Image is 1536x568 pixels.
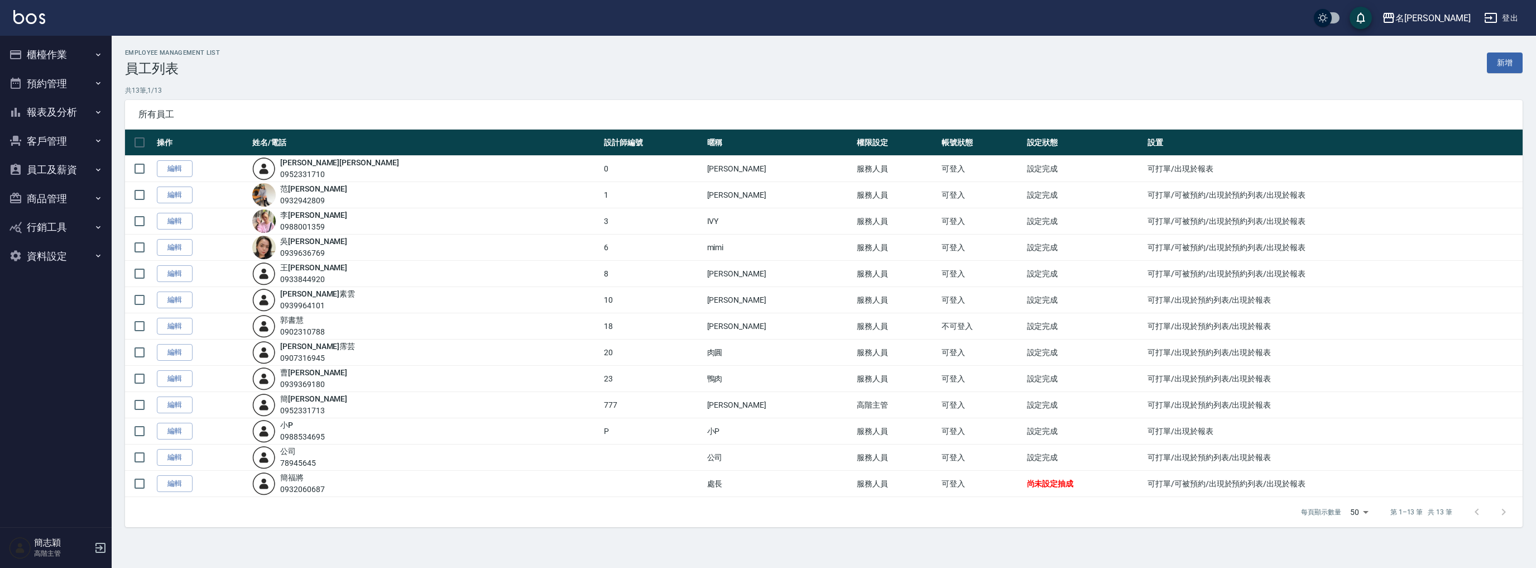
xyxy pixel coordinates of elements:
td: 可登入 [939,182,1024,208]
a: 編輯 [157,344,193,361]
td: 可打單/出現於預約列表/出現於報表 [1145,340,1523,366]
p: 高階主管 [34,548,91,559]
td: [PERSON_NAME] [704,156,855,182]
td: 設定完成 [1024,445,1145,471]
a: 編輯 [157,318,193,335]
a: 編輯 [157,160,193,178]
td: [PERSON_NAME] [704,182,855,208]
td: 可登入 [939,208,1024,235]
button: 名[PERSON_NAME] [1377,7,1475,30]
td: 可登入 [939,392,1024,418]
div: 0952331710 [280,169,399,180]
img: user-login-man-human-body-mobile-person-512.png [252,419,276,443]
td: 18 [601,313,704,340]
p: 共 13 筆, 1 / 13 [125,85,1523,96]
td: 可登入 [939,418,1024,445]
p: 每頁顯示數量 [1301,507,1341,517]
img: user-login-man-human-body-mobile-person-512.png [252,472,276,495]
td: 服務人員 [854,182,939,208]
td: 可打單/出現於預約列表/出現於報表 [1145,445,1523,471]
a: 編輯 [157,239,193,256]
td: 服務人員 [854,445,939,471]
img: user-login-man-human-body-mobile-person-512.png [252,157,276,180]
img: user-login-man-human-body-mobile-person-512.png [252,262,276,285]
td: 服務人員 [854,261,939,287]
span: 所有員工 [138,109,1509,120]
td: 3 [601,208,704,235]
a: 編輯 [157,475,193,493]
td: 服務人員 [854,156,939,182]
td: 高階主管 [854,392,939,418]
a: 吳[PERSON_NAME] [280,237,347,246]
a: 編輯 [157,292,193,309]
a: 李[PERSON_NAME] [280,211,347,219]
td: 設定完成 [1024,235,1145,261]
div: 0939964101 [280,300,355,312]
th: 帳號狀態 [939,130,1024,156]
div: 0988534695 [280,431,325,443]
a: [PERSON_NAME]霈芸 [280,342,355,351]
a: [PERSON_NAME][PERSON_NAME] [280,158,399,167]
td: 可打單/出現於報表 [1145,418,1523,445]
th: 權限設定 [854,130,939,156]
td: 小P [704,418,855,445]
img: user-login-man-human-body-mobile-person-512.png [252,314,276,338]
td: 可登入 [939,366,1024,392]
h3: 員工列表 [125,61,220,77]
div: 名[PERSON_NAME] [1395,11,1471,25]
div: 0952331713 [280,405,347,417]
td: 設定完成 [1024,366,1145,392]
td: 可打單/可被預約/出現於預約列表/出現於報表 [1145,182,1523,208]
img: avatar.jpeg [252,209,276,233]
td: 服務人員 [854,471,939,497]
a: 編輯 [157,265,193,283]
td: 20 [601,340,704,366]
td: 23 [601,366,704,392]
td: 服務人員 [854,208,939,235]
a: 公司 [280,447,296,456]
td: 可打單/可被預約/出現於預約列表/出現於報表 [1145,261,1523,287]
div: 0902310788 [280,326,325,338]
button: 員工及薪資 [4,155,107,184]
td: [PERSON_NAME] [704,287,855,313]
th: 設置 [1145,130,1523,156]
td: 公司 [704,445,855,471]
a: 王[PERSON_NAME] [280,263,347,272]
a: 郭書慧 [280,316,304,324]
div: 0932060687 [280,484,325,495]
a: 編輯 [157,449,193,466]
td: 可打單/可被預約/出現於預約列表/出現於報表 [1145,471,1523,497]
td: P [601,418,704,445]
td: 可打單/可被預約/出現於預約列表/出現於報表 [1145,208,1523,235]
td: [PERSON_NAME] [704,261,855,287]
img: avatar.jpeg [252,183,276,207]
td: 6 [601,235,704,261]
img: user-login-man-human-body-mobile-person-512.png [252,393,276,417]
th: 暱稱 [704,130,855,156]
div: 0988001359 [280,221,347,233]
img: user-login-man-human-body-mobile-person-512.png [252,288,276,312]
a: 編輯 [157,213,193,230]
td: 可打單/出現於預約列表/出現於報表 [1145,287,1523,313]
button: 櫃檯作業 [4,40,107,69]
p: 第 1–13 筆 共 13 筆 [1390,507,1452,517]
td: 肉圓 [704,340,855,366]
td: 設定完成 [1024,182,1145,208]
td: 處長 [704,471,855,497]
button: 行銷工具 [4,213,107,242]
td: 可打單/出現於預約列表/出現於報表 [1145,392,1523,418]
img: Person [9,537,31,559]
td: 服務人員 [854,418,939,445]
img: user-login-man-human-body-mobile-person-512.png [252,341,276,364]
td: 可登入 [939,261,1024,287]
td: 服務人員 [854,366,939,392]
td: 設定完成 [1024,287,1145,313]
div: 0907316945 [280,352,355,364]
td: [PERSON_NAME] [704,392,855,418]
td: 可登入 [939,156,1024,182]
td: 可打單/出現於預約列表/出現於報表 [1145,366,1523,392]
td: 設定完成 [1024,261,1145,287]
td: 服務人員 [854,235,939,261]
td: 可打單/出現於預約列表/出現於報表 [1145,313,1523,340]
span: 尚未設定抽成 [1027,479,1074,488]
